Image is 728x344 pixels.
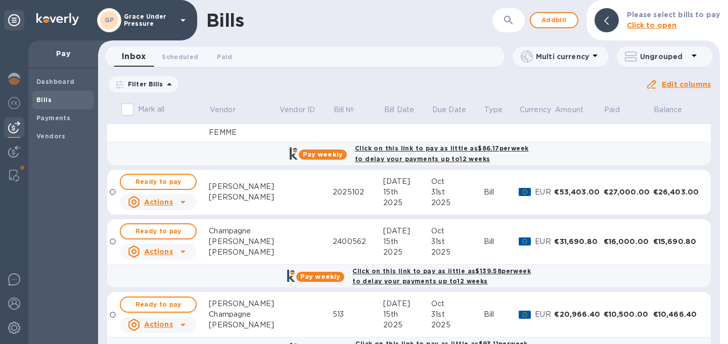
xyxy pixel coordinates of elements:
[210,105,236,115] p: Vendor
[653,187,702,197] div: €26,403.00
[384,105,414,115] p: Bill Date
[383,309,431,320] div: 15th
[535,309,554,320] p: EUR
[209,309,279,320] div: Champagne
[431,236,483,247] div: 31st
[138,104,164,115] p: Mark all
[210,105,249,115] span: Vendor
[535,236,554,247] p: EUR
[431,299,483,309] div: Oct
[36,132,66,140] b: Vendors
[640,52,688,62] p: Ungrouped
[604,105,620,115] p: Paid
[431,226,483,236] div: Oct
[206,10,244,31] h1: Bills
[627,11,720,19] b: Please select bills to pay
[144,248,173,256] u: Actions
[105,16,114,24] b: GP
[162,52,198,62] span: Scheduled
[431,187,483,198] div: 31st
[520,105,551,115] p: Currency
[300,273,340,280] b: Pay weekly
[555,105,597,115] span: Amount
[539,14,569,26] span: Add bill
[431,247,483,258] div: 2025
[120,174,197,190] button: Ready to pay
[280,105,328,115] span: Vendor ID
[654,105,682,115] p: Balance
[217,52,232,62] span: Paid
[627,21,677,29] b: Click to open
[124,80,163,88] p: Filter Bills
[209,192,279,203] div: [PERSON_NAME]
[36,96,52,104] b: Bills
[8,97,20,109] img: Foreign exchange
[209,181,279,192] div: [PERSON_NAME]
[530,12,578,28] button: Addbill
[383,236,431,247] div: 15th
[484,309,519,320] div: Bill
[122,50,146,64] span: Inbox
[209,127,279,138] div: FEMME
[383,198,431,208] div: 2025
[484,105,516,115] span: Type
[334,105,368,115] span: Bill №
[280,105,315,115] p: Vendor ID
[383,187,431,198] div: 15th
[604,105,633,115] span: Paid
[384,105,427,115] span: Bill Date
[124,13,174,27] p: Grace Under Pressure
[554,187,603,197] div: €53,403.00
[355,144,528,163] b: Click on this link to pay as little as $86.17 per week to delay your payments up to 12 weeks
[4,10,24,30] div: Unpin categories
[303,151,343,158] b: Pay weekly
[120,297,197,313] button: Ready to pay
[654,105,695,115] span: Balance
[36,114,70,122] b: Payments
[554,309,603,319] div: €20,966.40
[555,105,583,115] p: Amount
[604,309,653,319] div: €10,500.00
[144,320,173,328] u: Actions
[431,309,483,320] div: 31st
[129,176,188,188] span: Ready to pay
[484,236,519,247] div: Bill
[120,223,197,239] button: Ready to pay
[484,105,503,115] p: Type
[209,236,279,247] div: [PERSON_NAME]
[431,320,483,330] div: 2025
[334,105,354,115] p: Bill №
[333,236,383,247] div: 2400562
[383,247,431,258] div: 2025
[209,226,279,236] div: Champagne
[383,226,431,236] div: [DATE]
[383,176,431,187] div: [DATE]
[333,309,383,320] div: 513
[36,13,79,25] img: Logo
[554,236,603,247] div: €31,690.80
[209,320,279,330] div: [PERSON_NAME]
[129,299,188,311] span: Ready to pay
[209,247,279,258] div: [PERSON_NAME]
[209,299,279,309] div: [PERSON_NAME]
[662,80,711,88] u: Edit columns
[352,267,531,285] b: Click on this link to pay as little as $139.58 per week to delay your payments up to 12 weeks
[36,48,90,59] p: Pay
[129,225,188,237] span: Ready to pay
[144,198,173,206] u: Actions
[604,236,653,247] div: €16,000.00
[333,187,383,198] div: 2025102
[432,105,479,115] span: Due Date
[604,187,653,197] div: €27,000.00
[432,105,466,115] p: Due Date
[383,320,431,330] div: 2025
[535,187,554,198] p: EUR
[653,309,702,319] div: €10,466.40
[383,299,431,309] div: [DATE]
[431,198,483,208] div: 2025
[431,176,483,187] div: Oct
[653,236,702,247] div: €15,690.80
[36,78,75,85] b: Dashboard
[536,52,589,62] p: Multi currency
